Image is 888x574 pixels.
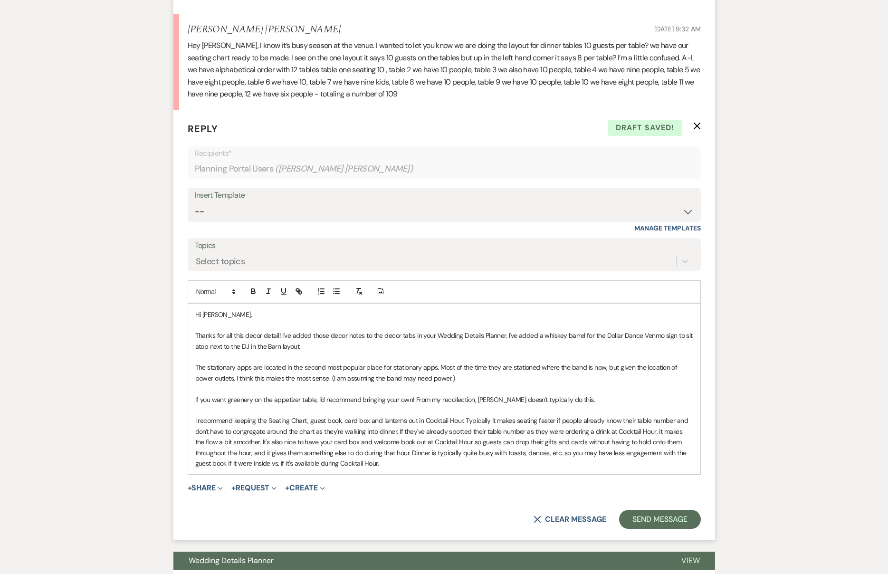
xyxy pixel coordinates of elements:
p: If you want greenery on the appetizer table, I'd recommend bringing your own! From my recollectio... [195,394,693,405]
label: Topics [195,239,694,253]
a: Manage Templates [634,224,701,232]
button: Share [188,484,223,492]
p: Hey [PERSON_NAME], I know it’s busy season at the venue. I wanted to let you know we are doing th... [188,39,701,100]
span: Draft saved! [608,120,682,136]
span: Wedding Details Planner [189,555,274,565]
span: Reply [188,123,218,135]
h5: [PERSON_NAME] [PERSON_NAME] [188,24,341,36]
button: View [666,552,715,570]
div: Select topics [196,255,245,268]
p: The stationary apps are located in the second most popular place for stationary apps. Most of the... [195,362,693,383]
div: Insert Template [195,189,694,202]
span: + [285,484,289,492]
button: Request [231,484,277,492]
div: Planning Portal Users [195,160,694,178]
span: + [188,484,192,492]
span: + [231,484,236,492]
button: Clear message [534,516,606,523]
p: Hi [PERSON_NAME], [195,309,693,320]
p: Thanks for all this decor detail! I've added those decor notes to the decor tabs in your Wedding ... [195,330,693,352]
button: Create [285,484,325,492]
span: View [681,555,700,565]
span: [DATE] 9:32 AM [654,25,700,33]
span: ( [PERSON_NAME] [PERSON_NAME] ) [275,163,413,175]
button: Wedding Details Planner [173,552,666,570]
button: Send Message [619,510,700,529]
p: Recipients* [195,147,694,160]
p: I recommend keeping the Seating Chart, guest book, card box and lanterns out in Cocktail Hour. Ty... [195,415,693,469]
